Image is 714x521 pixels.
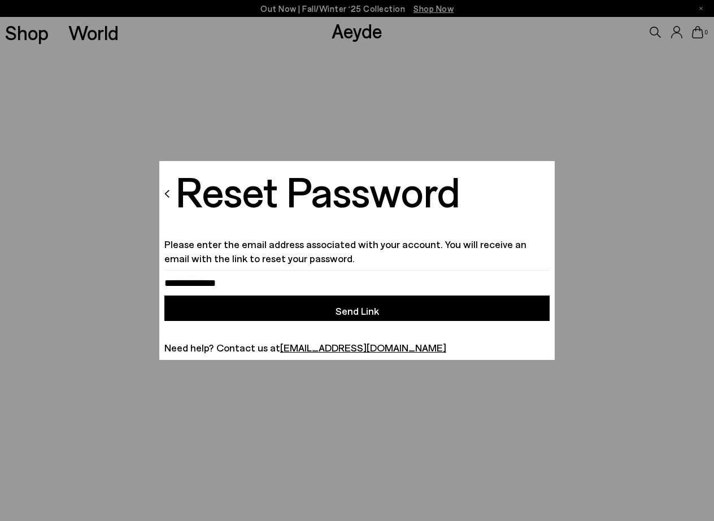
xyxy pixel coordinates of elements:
p: Need help? Contact us at [164,341,550,355]
h2: Reset Password [176,168,460,213]
a: [EMAIL_ADDRESS][DOMAIN_NAME] [280,341,446,354]
p: Please enter the email address associated with your account. You will receive an email with the l... [164,237,550,266]
img: arrow-left.svg [164,189,170,199]
button: Send Link [164,296,550,321]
